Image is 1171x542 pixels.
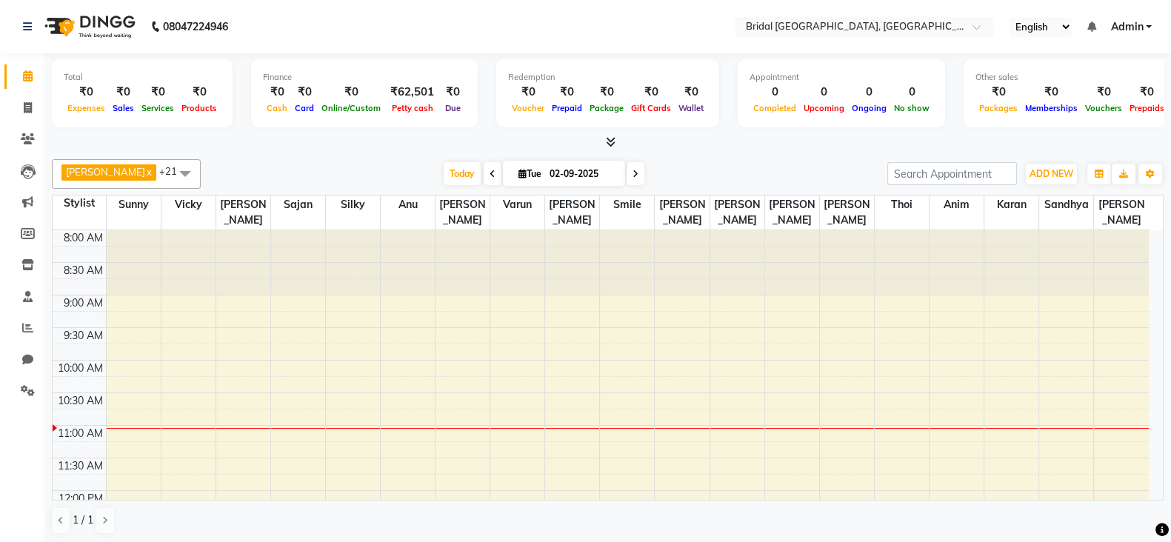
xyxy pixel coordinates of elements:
span: [PERSON_NAME] [66,166,145,178]
span: Silky [326,195,380,214]
div: ₹0 [440,84,466,101]
span: [PERSON_NAME] [765,195,819,230]
div: ₹0 [1081,84,1126,101]
img: logo [38,6,139,47]
div: 8:30 AM [61,263,106,278]
span: Sajan [271,195,325,214]
div: 11:00 AM [55,426,106,441]
span: [PERSON_NAME] [1094,195,1149,230]
span: Petty cash [388,103,437,113]
span: Vicky [161,195,216,214]
span: Vouchers [1081,103,1126,113]
span: Due [441,103,464,113]
div: 12:00 PM [56,491,106,506]
div: ₹0 [291,84,318,101]
span: 1 / 1 [73,512,93,528]
div: ₹0 [138,84,178,101]
div: ₹0 [675,84,707,101]
div: ₹0 [548,84,586,101]
div: Total [64,71,221,84]
span: [PERSON_NAME] [655,195,709,230]
div: 0 [890,84,933,101]
span: Package [586,103,627,113]
span: Upcoming [800,103,848,113]
span: Expenses [64,103,109,113]
div: 8:00 AM [61,230,106,246]
div: Redemption [508,71,707,84]
div: ₹0 [178,84,221,101]
div: Stylist [53,195,106,211]
span: [PERSON_NAME] [436,195,490,230]
button: ADD NEW [1026,164,1077,184]
div: ₹0 [1021,84,1081,101]
span: Sandhya [1039,195,1093,214]
span: Prepaid [548,103,586,113]
div: ₹0 [64,84,109,101]
span: Wallet [675,103,707,113]
div: 10:00 AM [55,361,106,376]
span: Anim [930,195,984,214]
span: +21 [159,165,188,177]
span: Smile [600,195,654,214]
span: Tue [515,168,545,179]
span: Completed [750,103,800,113]
span: [PERSON_NAME] [545,195,599,230]
span: [PERSON_NAME] [216,195,270,230]
span: [PERSON_NAME] [710,195,764,230]
span: No show [890,103,933,113]
div: 0 [750,84,800,101]
div: 10:30 AM [55,393,106,409]
span: Prepaids [1126,103,1168,113]
span: Memberships [1021,103,1081,113]
span: Online/Custom [318,103,384,113]
div: 0 [848,84,890,101]
span: Thoi [875,195,929,214]
span: Anu [381,195,435,214]
span: Varun [490,195,544,214]
div: 9:30 AM [61,328,106,344]
div: ₹0 [586,84,627,101]
span: Card [291,103,318,113]
div: ₹0 [263,84,291,101]
div: ₹0 [627,84,675,101]
span: Ongoing [848,103,890,113]
span: ADD NEW [1030,168,1073,179]
span: Sales [109,103,138,113]
div: ₹0 [508,84,548,101]
div: ₹0 [109,84,138,101]
b: 08047224946 [163,6,228,47]
span: Packages [975,103,1021,113]
div: ₹0 [1126,84,1168,101]
div: ₹62,501 [384,84,440,101]
div: Finance [263,71,466,84]
input: 2025-09-02 [545,163,619,185]
span: Products [178,103,221,113]
span: Services [138,103,178,113]
span: Voucher [508,103,548,113]
span: [PERSON_NAME] [820,195,874,230]
span: Today [444,162,481,185]
span: Admin [1110,19,1143,35]
div: ₹0 [318,84,384,101]
span: Sunny [107,195,161,214]
span: Cash [263,103,291,113]
span: Karan [984,195,1038,214]
div: 0 [800,84,848,101]
span: Gift Cards [627,103,675,113]
div: ₹0 [975,84,1021,101]
a: x [145,166,152,178]
div: 11:30 AM [55,458,106,474]
div: Appointment [750,71,933,84]
div: 9:00 AM [61,295,106,311]
input: Search Appointment [887,162,1017,185]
